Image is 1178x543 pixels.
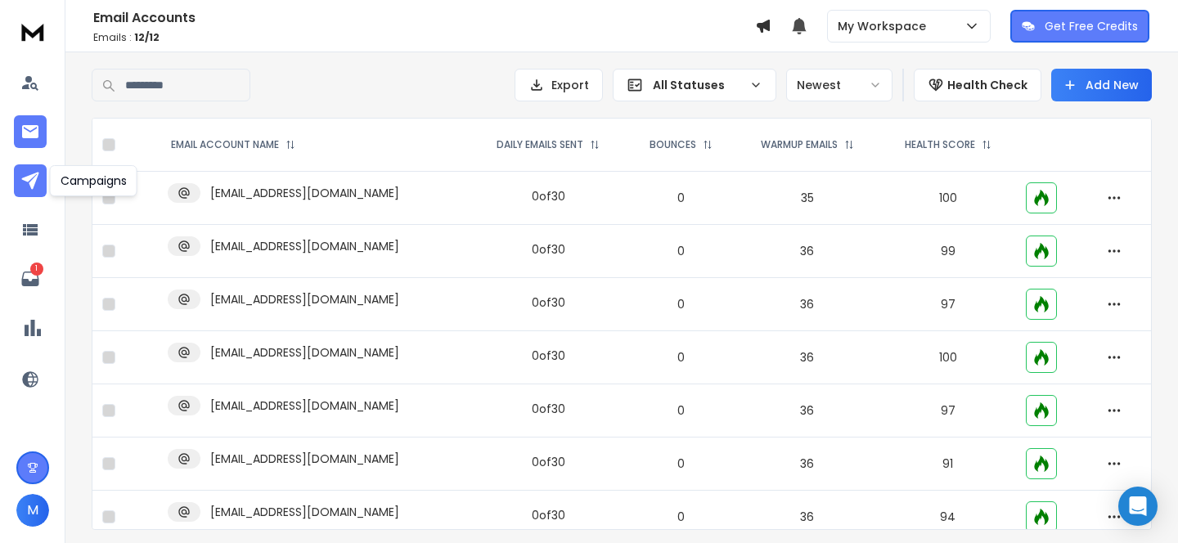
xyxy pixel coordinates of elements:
p: DAILY EMAILS SENT [497,138,583,151]
p: Get Free Credits [1045,18,1138,34]
button: M [16,494,49,527]
p: My Workspace [838,18,933,34]
td: 97 [879,384,1016,438]
p: All Statuses [653,77,743,93]
p: BOUNCES [650,138,696,151]
p: WARMUP EMAILS [761,138,838,151]
button: Export [515,69,603,101]
p: [EMAIL_ADDRESS][DOMAIN_NAME] [210,397,399,414]
a: 1 [14,263,47,295]
td: 36 [735,384,879,438]
td: 99 [879,225,1016,278]
p: [EMAIL_ADDRESS][DOMAIN_NAME] [210,451,399,467]
div: 0 of 30 [532,401,565,417]
p: [EMAIL_ADDRESS][DOMAIN_NAME] [210,504,399,520]
button: Health Check [914,69,1041,101]
div: 0 of 30 [532,348,565,364]
img: logo [16,16,49,47]
div: 0 of 30 [532,188,565,204]
td: 100 [879,331,1016,384]
p: Health Check [947,77,1027,93]
div: Campaigns [50,165,137,196]
div: EMAIL ACCOUNT NAME [171,138,295,151]
p: 0 [636,243,725,259]
p: 1 [30,263,43,276]
p: [EMAIL_ADDRESS][DOMAIN_NAME] [210,238,399,254]
p: [EMAIL_ADDRESS][DOMAIN_NAME] [210,344,399,361]
td: 36 [735,438,879,491]
td: 97 [879,278,1016,331]
p: Emails : [93,31,755,44]
p: [EMAIL_ADDRESS][DOMAIN_NAME] [210,185,399,201]
button: Get Free Credits [1010,10,1149,43]
p: HEALTH SCORE [905,138,975,151]
button: Newest [786,69,892,101]
div: Open Intercom Messenger [1118,487,1158,526]
td: 36 [735,331,879,384]
span: 12 / 12 [134,30,160,44]
p: 0 [636,402,725,419]
p: 0 [636,190,725,206]
p: 0 [636,349,725,366]
button: Add New [1051,69,1152,101]
div: 0 of 30 [532,507,565,523]
p: [EMAIL_ADDRESS][DOMAIN_NAME] [210,291,399,307]
div: 0 of 30 [532,294,565,311]
p: 0 [636,455,725,472]
div: 0 of 30 [532,454,565,470]
td: 91 [879,438,1016,491]
h1: Email Accounts [93,8,755,28]
td: 100 [879,172,1016,225]
td: 35 [735,172,879,225]
td: 36 [735,278,879,331]
td: 36 [735,225,879,278]
p: 0 [636,509,725,525]
p: 0 [636,296,725,312]
div: 0 of 30 [532,241,565,258]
